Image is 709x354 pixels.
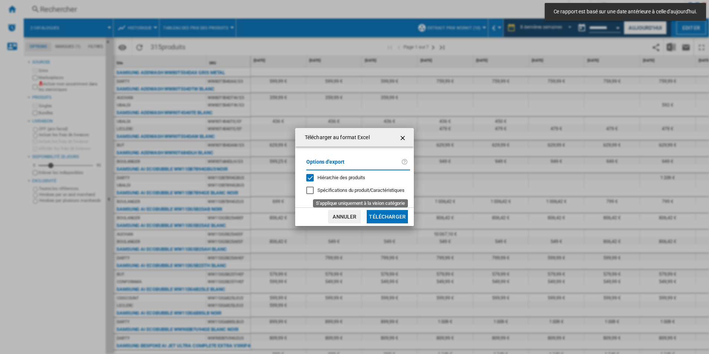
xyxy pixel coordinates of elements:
[367,210,408,223] button: Télécharger
[399,134,408,142] ng-md-icon: getI18NText('BUTTONS.CLOSE_DIALOG')
[396,130,411,145] button: getI18NText('BUTTONS.CLOSE_DIALOG')
[317,175,365,180] span: Hiérarchie des produits
[306,174,404,181] md-checkbox: Hiérarchie des produits
[317,187,405,194] div: S'applique uniquement à la vision catégorie
[328,210,361,223] button: Annuler
[301,134,370,141] h4: Télécharger au format Excel
[306,158,401,171] label: Options d'export
[551,8,699,16] span: Ce rapport est basé sur une date antérieure à celle d'aujourd'hui.
[317,187,405,193] span: Spécifications du produit/Caractéristiques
